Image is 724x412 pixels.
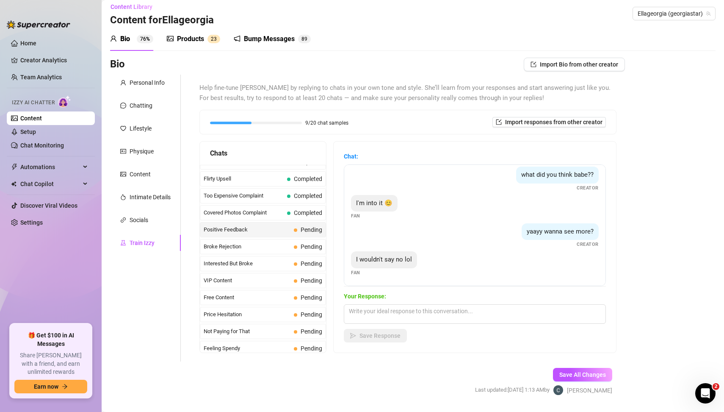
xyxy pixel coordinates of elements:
span: Ellageorgia (georgiastar) [638,7,710,20]
span: Completed [294,209,322,216]
span: [PERSON_NAME] [567,386,612,395]
span: Creator [577,184,599,192]
span: Too Expensive Complaint [204,192,284,200]
span: Price Hesitation [204,310,290,319]
span: 9/20 chat samples [305,120,348,125]
span: link [120,217,126,223]
span: notification [234,35,240,42]
span: I'm into it 😊 [356,199,392,207]
span: Free Content [204,293,290,302]
span: Completed [294,192,322,199]
div: Physique [130,147,154,156]
span: Save All Changes [559,371,606,378]
span: Broke Rejection [204,242,290,251]
span: heart [120,125,126,131]
button: Earn nowarrow-right [14,380,87,393]
span: Pending [301,277,322,284]
span: VIP Content [204,276,290,285]
div: Personal Info [130,78,165,87]
img: Chat Copilot [11,181,17,187]
span: Positive Feedback [204,225,290,234]
strong: Your Response: [344,293,386,300]
span: message [120,103,126,109]
a: Creator Analytics [20,53,88,67]
span: Help fine-tune [PERSON_NAME] by replying to chats in your own tone and style. She’ll learn from y... [199,83,616,103]
span: Feeling Spendy [204,344,290,353]
div: Content [130,170,151,179]
span: Automations [20,160,80,174]
div: Chatting [130,101,152,110]
strong: Chat: [344,153,358,160]
button: Save Response [344,329,407,342]
span: Izzy AI Chatter [12,99,55,107]
span: import [496,119,502,125]
span: Not Paying for That [204,327,290,336]
span: Pending [301,328,322,335]
span: Covered Photos Complaint [204,209,284,217]
span: Earn now [34,383,58,390]
span: user [110,35,117,42]
span: Share [PERSON_NAME] with a friend, and earn unlimited rewards [14,351,87,376]
div: Lifestyle [130,124,152,133]
a: Discover Viral Videos [20,202,77,209]
span: yaayy wanna see more? [527,228,594,235]
span: experiment [120,240,126,246]
button: Import Bio from other creator [524,58,625,71]
div: Bump Messages [244,34,295,44]
span: 9 [304,36,307,42]
img: AI Chatter [58,95,71,108]
span: Import responses from other creator [505,119,602,125]
span: team [706,11,711,16]
span: Import Bio from other creator [540,61,618,68]
sup: 76% [137,35,153,43]
span: Fan [351,212,360,220]
sup: 23 [207,35,220,43]
a: Content [20,115,42,122]
span: picture [167,35,174,42]
span: arrow-right [62,384,68,390]
span: user [120,80,126,86]
button: Save All Changes [553,368,612,381]
span: thunderbolt [11,164,18,170]
span: Completed [294,175,322,182]
span: Pending [301,345,322,352]
img: Carl Belotindos [553,385,563,395]
button: Import responses from other creator [492,117,606,127]
span: Fan [351,269,360,276]
span: 2 [211,36,214,42]
div: Products [177,34,204,44]
span: 🎁 Get $100 in AI Messages [14,331,87,348]
span: Flirty Upsell [204,175,284,183]
span: idcard [120,148,126,154]
span: Pending [301,226,322,233]
h3: Content for Ellageorgia [110,14,214,27]
div: Train Izzy [130,238,155,248]
iframe: Intercom live chat [695,383,716,404]
span: Pending [301,294,322,301]
span: import [531,61,536,67]
h3: Bio [110,58,125,71]
span: I wouldn't say no lol [356,256,412,263]
div: Intimate Details [130,192,171,202]
span: Chat Copilot [20,177,80,191]
span: Content Library [111,3,152,10]
div: Socials [130,215,148,225]
span: Chats [210,148,227,159]
a: Settings [20,219,43,226]
span: fire [120,194,126,200]
span: 8 [301,36,304,42]
span: 3 [214,36,217,42]
span: Last updated: [DATE] 1:13 AM by [475,386,550,394]
a: Team Analytics [20,74,62,81]
a: Chat Monitoring [20,142,64,149]
span: picture [120,171,126,177]
a: Setup [20,128,36,135]
div: Bio [120,34,130,44]
span: Creator [577,241,599,248]
span: Interested But Broke [204,259,290,268]
img: logo-BBDzfeDw.svg [7,20,70,29]
a: Home [20,40,36,47]
span: Pending [301,311,322,318]
span: 2 [713,383,719,390]
span: what did you think babe?? [521,171,594,178]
